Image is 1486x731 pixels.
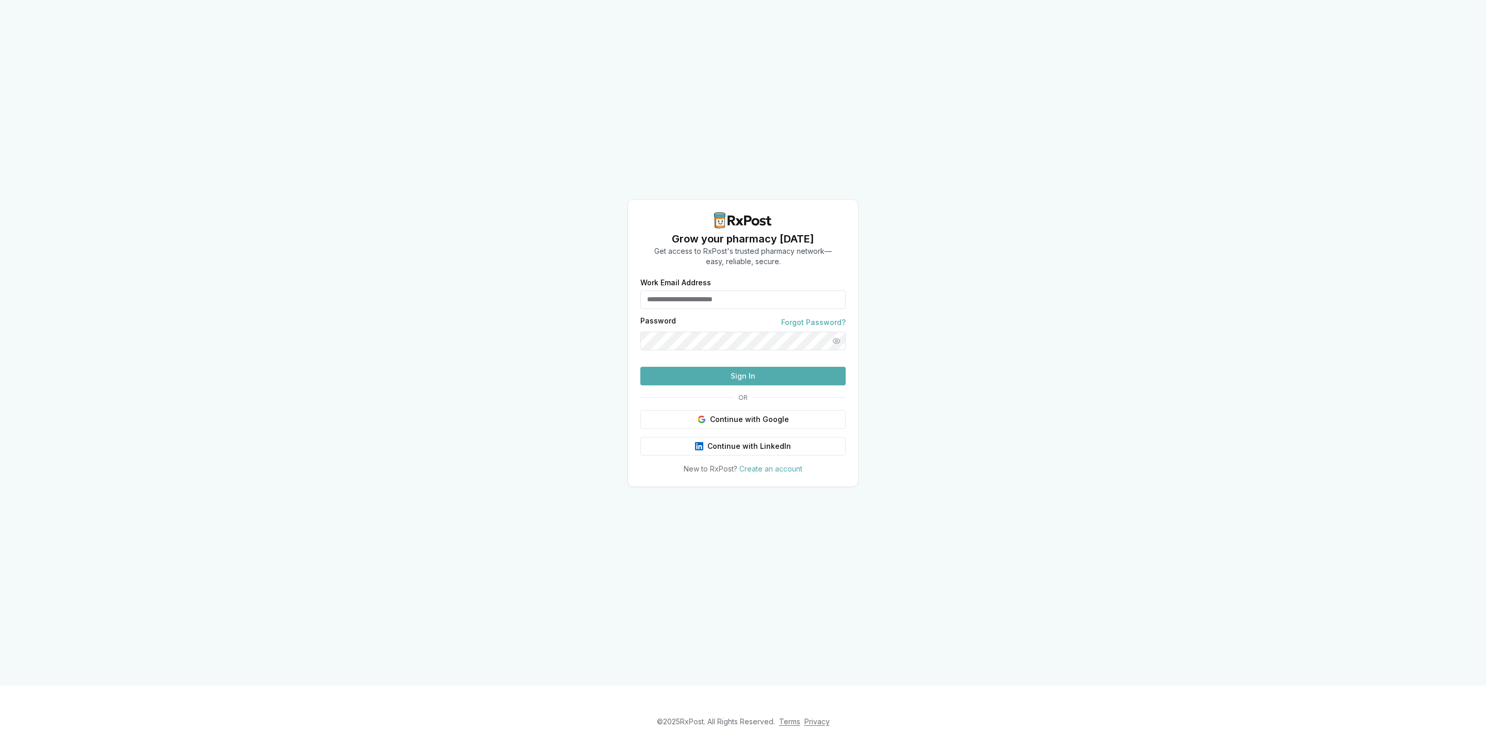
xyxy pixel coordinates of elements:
label: Work Email Address [640,279,846,286]
img: Google [698,415,706,424]
span: OR [734,394,752,402]
p: Get access to RxPost's trusted pharmacy network— easy, reliable, secure. [654,246,832,267]
img: RxPost Logo [710,212,776,229]
label: Password [640,317,676,328]
a: Privacy [804,717,830,726]
a: Forgot Password? [781,317,846,328]
a: Create an account [739,464,802,473]
button: Sign In [640,367,846,385]
h1: Grow your pharmacy [DATE] [654,232,832,246]
button: Continue with Google [640,410,846,429]
img: LinkedIn [695,442,703,450]
button: Show password [827,332,846,350]
span: New to RxPost? [684,464,737,473]
a: Terms [779,717,800,726]
button: Continue with LinkedIn [640,437,846,456]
